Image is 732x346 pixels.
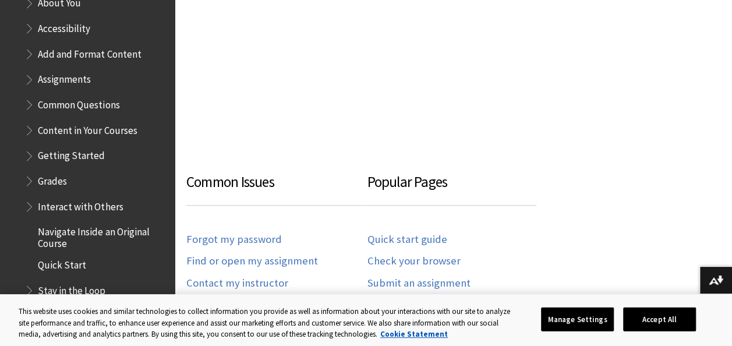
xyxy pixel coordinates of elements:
a: Submit an assignment [367,277,471,290]
a: Contact my instructor [186,277,288,290]
a: Quick start guide [367,233,447,246]
span: Assignments [38,70,91,86]
span: Grades [38,171,67,187]
span: Common Questions [38,95,119,111]
a: More information about your privacy, opens in a new tab [380,329,448,339]
span: Content in Your Courses [38,121,137,136]
a: Find or open my assignment [186,255,318,268]
a: Check your browser [367,255,461,268]
h3: Common Issues [186,171,367,206]
span: Stay in the Loop [38,281,105,296]
button: Accept All [623,307,696,331]
span: Navigate Inside an Original Course [38,222,167,249]
span: Getting Started [38,146,105,162]
span: Add and Format Content [38,44,141,60]
a: Forgot my password [186,233,282,246]
div: This website uses cookies and similar technologies to collect information you provide as well as ... [19,306,512,340]
span: Accessibility [38,19,90,34]
button: Manage Settings [541,307,614,331]
span: Interact with Others [38,197,123,213]
h3: Popular Pages [367,171,537,206]
span: Quick Start [38,256,86,271]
